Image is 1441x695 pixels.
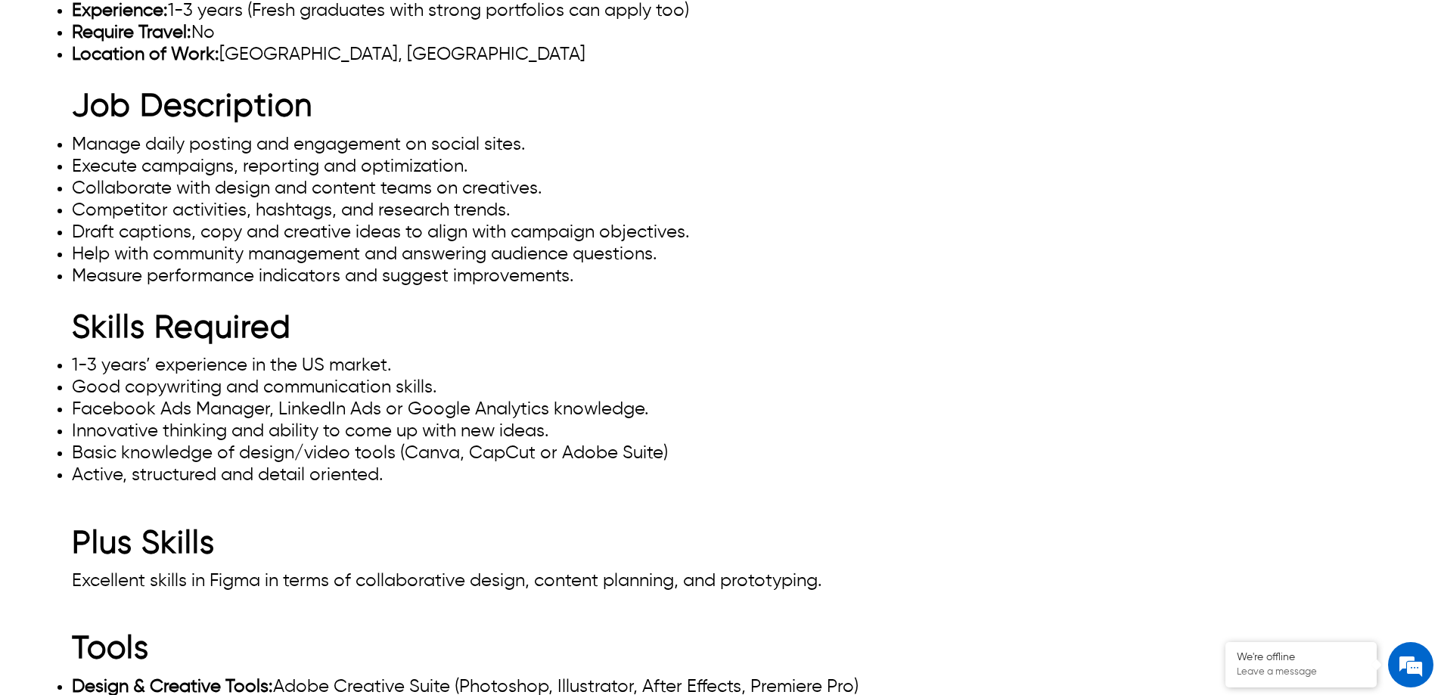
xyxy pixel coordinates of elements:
[72,22,1369,44] li: No
[72,2,168,20] strong: Experience:
[72,399,1369,420] li: Facebook Ads Manager, LinkedIn Ads or Google Analytics knowledge.
[72,44,1369,66] li: [GEOGRAPHIC_DATA], [GEOGRAPHIC_DATA]
[72,45,219,64] strong: Location of Work:
[72,88,1369,133] h2: Job Description
[72,156,1369,178] li: Execute campaigns, reporting and optimization.
[72,464,1369,486] li: Active, structured and detail oriented.
[1237,651,1365,664] div: We're offline
[72,178,1369,200] li: Collaborate with design and content teams on creatives.
[72,134,1369,156] li: Manage daily posting and engagement on social sites.
[72,486,1369,570] h2: Plus Skills
[72,309,1369,355] h2: Skills Required
[72,572,822,590] span: Excellent skills in Figma in terms of collaborative design, content planning, and prototyping.
[72,355,1369,377] li: 1-3 years’ experience in the US market.
[72,23,191,42] strong: Require Travel:
[72,222,1369,244] li: Draft captions, copy and creative ideas to align with campaign objectives.
[72,377,1369,399] li: Good copywriting and communication skills.
[72,244,1369,265] li: Help with community management and answering audience questions.
[72,265,1369,287] li: Measure performance indicators and suggest improvements.
[72,420,1369,442] li: Innovative thinking and ability to come up with new ideas.
[72,592,1369,676] h2: Tools
[1237,666,1365,678] p: Leave a message
[72,442,1369,464] li: Basic knowledge of design/video tools (Canva, CapCut or Adobe Suite)
[72,200,1369,222] li: Competitor activities, hashtags, and research trends.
